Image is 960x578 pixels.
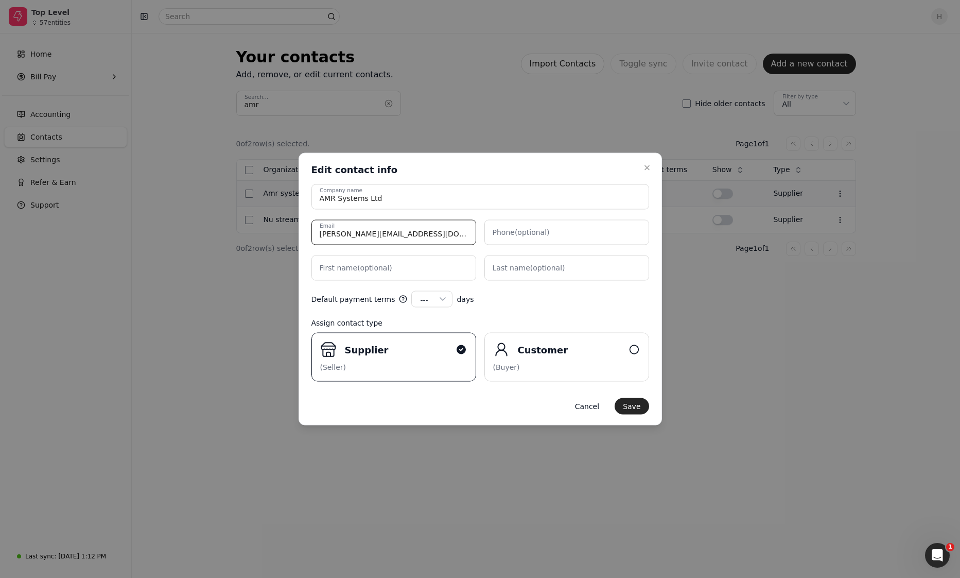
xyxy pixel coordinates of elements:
[518,343,624,356] div: Customer
[493,362,640,373] div: (Buyer)
[311,318,649,329] div: Assign contact type
[925,543,950,568] iframe: Intercom live chat
[320,362,467,373] div: (Seller)
[946,543,954,551] span: 1
[615,398,649,415] button: Save
[320,186,362,195] label: Company name
[493,227,550,238] label: Phone (optional)
[567,398,607,415] button: Cancel
[493,263,565,274] label: Last name (optional)
[320,263,392,274] label: First name (optional)
[457,294,474,304] span: days
[311,164,398,176] h2: Edit contact info
[311,294,395,304] span: Default payment terms
[320,222,335,230] label: Email
[345,343,451,356] div: Supplier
